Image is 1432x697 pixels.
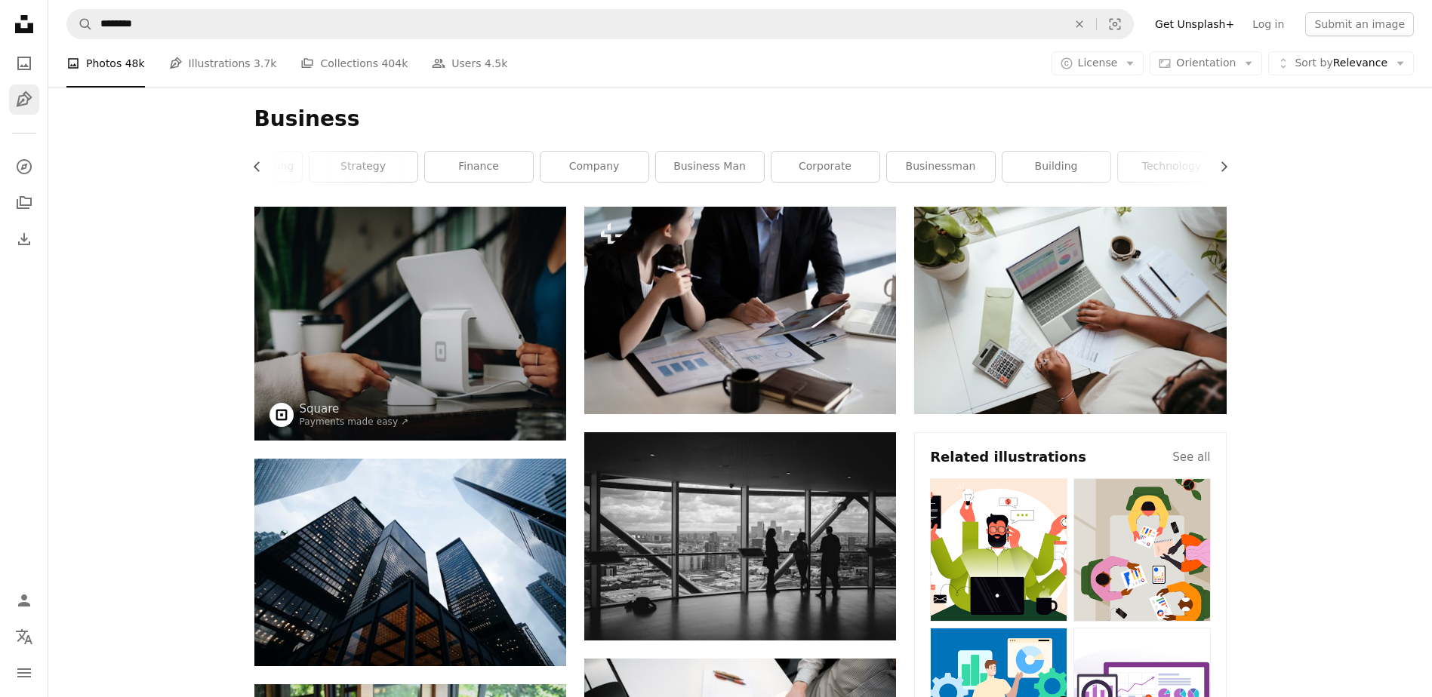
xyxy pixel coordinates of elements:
span: 3.7k [254,55,276,72]
span: Sort by [1295,57,1332,69]
img: Close up of business people discussing a financial plan with paperwork and digital tablet. [584,207,896,414]
a: company [540,152,648,182]
img: premium_vector-1710425434883-777491e24a16 [1073,478,1211,621]
span: License [1078,57,1118,69]
button: Clear [1063,10,1096,38]
a: white monitor on desk [254,316,566,330]
a: Payments made easy ↗ [300,416,409,427]
img: a person sitting at a table with a laptop [914,207,1226,414]
form: Find visuals sitewide [66,9,1134,39]
span: 404k [381,55,408,72]
a: a person sitting at a table with a laptop [914,303,1226,317]
a: Photos [9,48,39,78]
a: Users 4.5k [432,39,507,88]
img: Go to Square's profile [269,403,294,427]
span: 4.5k [485,55,507,72]
span: Orientation [1176,57,1236,69]
a: See all [1172,448,1210,466]
a: business man [656,152,764,182]
a: Collections 404k [300,39,408,88]
a: Download History [9,224,39,254]
a: Collections [9,188,39,218]
a: Explore [9,152,39,182]
button: Menu [9,658,39,688]
h4: Related illustrations [930,448,1086,466]
button: Sort byRelevance [1268,51,1414,75]
a: Square [300,401,409,416]
img: low angle photo of city high rise buildings during daytime [254,459,566,666]
button: Search Unsplash [67,10,93,38]
button: scroll list to the left [254,152,271,182]
a: building [1002,152,1110,182]
a: Illustrations [9,84,39,115]
img: white monitor on desk [254,207,566,441]
img: premium_vector-1710425435145-7f4f0b49edcf [930,478,1067,621]
a: people standing inside city building [584,529,896,542]
button: Language [9,622,39,652]
a: businessman [887,152,995,182]
button: License [1052,51,1144,75]
a: strategy [309,152,417,182]
button: Orientation [1150,51,1262,75]
button: Submit an image [1305,12,1414,36]
button: Visual search [1097,10,1133,38]
h1: Business [254,106,1227,133]
a: finance [425,152,533,182]
a: low angle photo of city high rise buildings during daytime [254,555,566,569]
a: Home — Unsplash [9,9,39,42]
span: Relevance [1295,56,1387,71]
img: people standing inside city building [584,432,896,640]
a: corporate [771,152,879,182]
a: Get Unsplash+ [1146,12,1243,36]
a: Close up of business people discussing a financial plan with paperwork and digital tablet. [584,303,896,317]
a: Log in [1243,12,1293,36]
a: technology [1118,152,1226,182]
a: Log in / Sign up [9,585,39,616]
a: Illustrations 3.7k [169,39,277,88]
button: scroll list to the right [1210,152,1227,182]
